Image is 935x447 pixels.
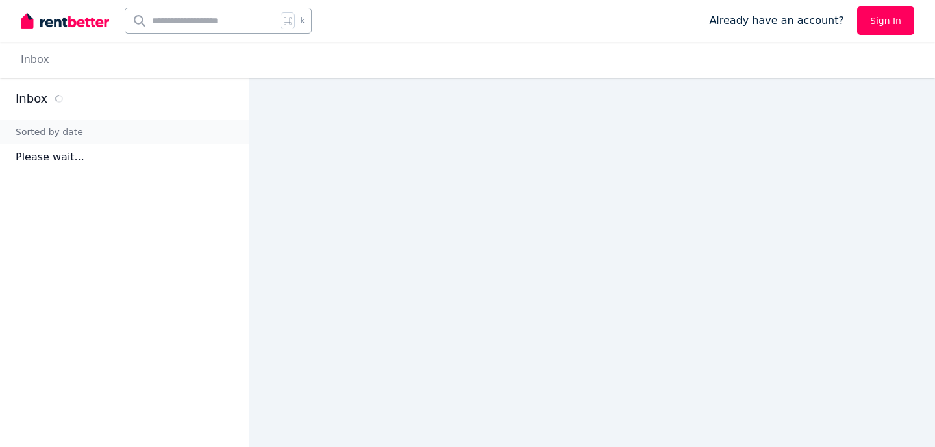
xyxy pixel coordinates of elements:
[709,13,844,29] span: Already have an account?
[16,90,47,108] h2: Inbox
[857,6,914,35] a: Sign In
[21,11,109,31] img: RentBetter
[300,16,305,26] span: k
[21,53,49,66] a: Inbox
